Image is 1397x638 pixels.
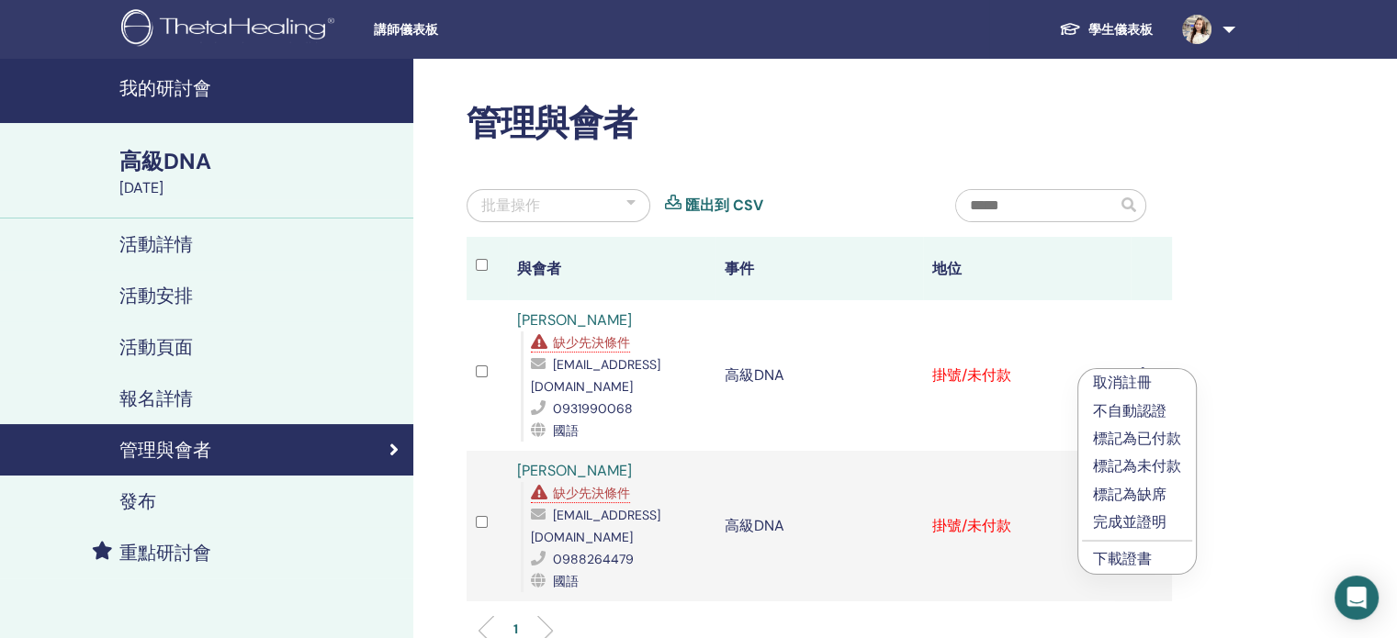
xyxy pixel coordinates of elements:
[119,232,193,256] font: 活動詳情
[685,196,763,215] font: 匯出到 CSV
[119,541,211,565] font: 重點研討會
[119,386,193,410] font: 報名詳情
[725,516,784,535] font: 高級DNA
[1093,429,1181,448] font: 標記為已付款
[119,284,193,308] font: 活動安排
[1088,21,1153,38] font: 學生儀表板
[553,422,579,439] font: 國語
[1093,456,1181,476] font: 標記為未付款
[553,334,630,351] font: 缺少先決條件
[119,438,211,462] font: 管理與會者
[1093,549,1152,568] a: 下載證書
[513,621,518,637] font: 1
[119,335,193,359] font: 活動頁面
[531,507,660,545] font: [EMAIL_ADDRESS][DOMAIN_NAME]
[553,485,630,501] font: 缺少先決條件
[374,22,438,37] font: 講師儀表板
[1093,512,1166,532] font: 完成並證明
[467,100,637,146] font: 管理與會者
[725,365,784,385] font: 高級DNA
[119,489,156,513] font: 發布
[1182,15,1211,44] img: default.jpg
[481,196,540,215] font: 批量操作
[1059,21,1081,37] img: graduation-cap-white.svg
[517,310,632,330] a: [PERSON_NAME]
[553,400,633,417] font: 0931990068
[1093,485,1166,504] font: 標記為缺席
[119,147,211,175] font: 高級DNA
[108,146,413,199] a: 高級DNA[DATE]
[121,9,341,50] img: logo.png
[1093,401,1166,420] font: 不自動認證
[685,195,763,217] a: 匯出到 CSV
[553,573,579,589] font: 國語
[553,551,634,567] font: 0988264479
[517,461,632,480] a: [PERSON_NAME]
[531,356,660,395] font: [EMAIL_ADDRESS][DOMAIN_NAME]
[517,259,561,278] font: 與會者
[932,259,962,278] font: 地位
[1335,576,1379,620] div: 開啟 Intercom Messenger
[1044,12,1167,47] a: 學生儀表板
[725,259,754,278] font: 事件
[1093,373,1152,392] font: 取消註冊
[119,76,211,100] font: 我的研討會
[119,178,163,197] font: [DATE]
